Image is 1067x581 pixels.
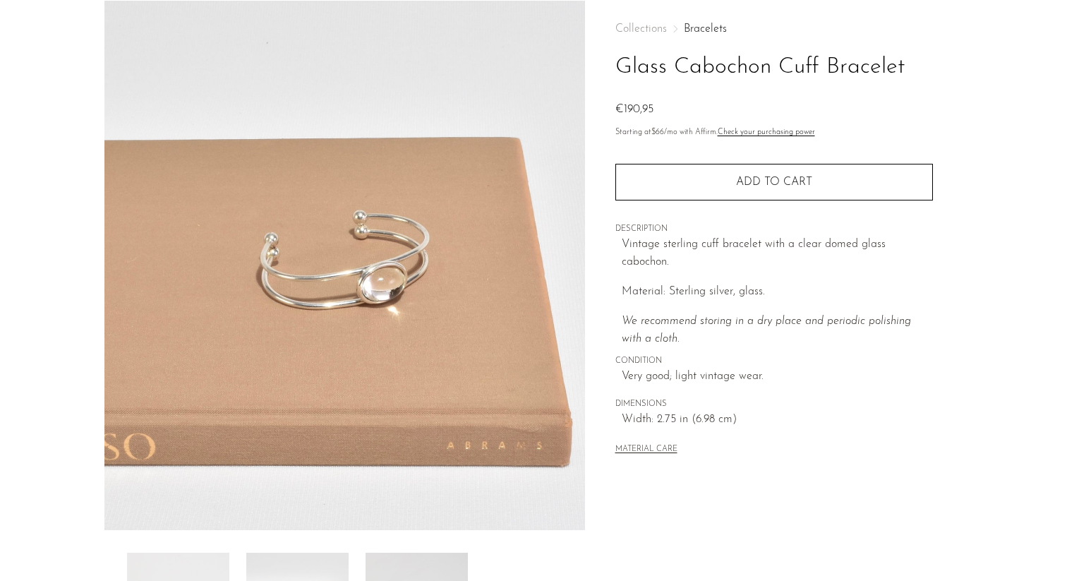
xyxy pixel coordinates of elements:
[615,445,677,455] button: MATERIAL CARE
[615,23,933,35] nav: Breadcrumbs
[718,128,815,136] a: Check your purchasing power - Learn more about Affirm Financing (opens in modal)
[736,176,812,188] span: Add to cart
[615,104,653,115] span: €190,95
[104,1,585,530] img: Glass Cabochon Cuff Bracelet
[615,164,933,200] button: Add to cart
[651,128,664,136] span: $66
[622,283,933,301] p: Material: Sterling silver, glass.
[622,368,933,386] span: Very good; light vintage wear.
[615,49,933,85] h1: Glass Cabochon Cuff Bracelet
[615,398,933,411] span: DIMENSIONS
[615,223,933,236] span: DESCRIPTION
[684,23,727,35] a: Bracelets
[615,355,933,368] span: CONDITION
[622,236,933,272] p: Vintage sterling cuff bracelet with a clear domed glass cabochon.
[615,23,667,35] span: Collections
[622,411,933,429] span: Width: 2.75 in (6.98 cm)
[615,126,933,139] p: Starting at /mo with Affirm.
[622,316,911,345] i: We recommend storing in a dry place and periodic polishing with a cloth.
